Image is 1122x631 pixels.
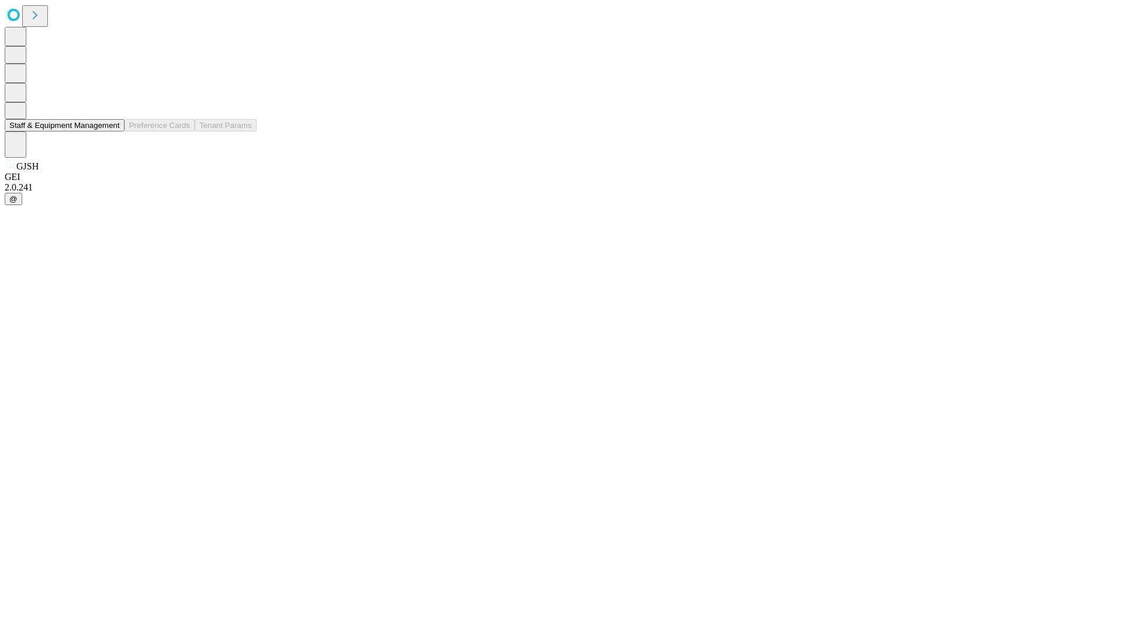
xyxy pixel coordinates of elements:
[124,119,195,131] button: Preference Cards
[5,193,22,205] button: @
[5,172,1117,182] div: GEI
[195,119,257,131] button: Tenant Params
[9,195,18,203] span: @
[5,119,124,131] button: Staff & Equipment Management
[5,182,1117,193] div: 2.0.241
[16,161,39,171] span: GJSH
